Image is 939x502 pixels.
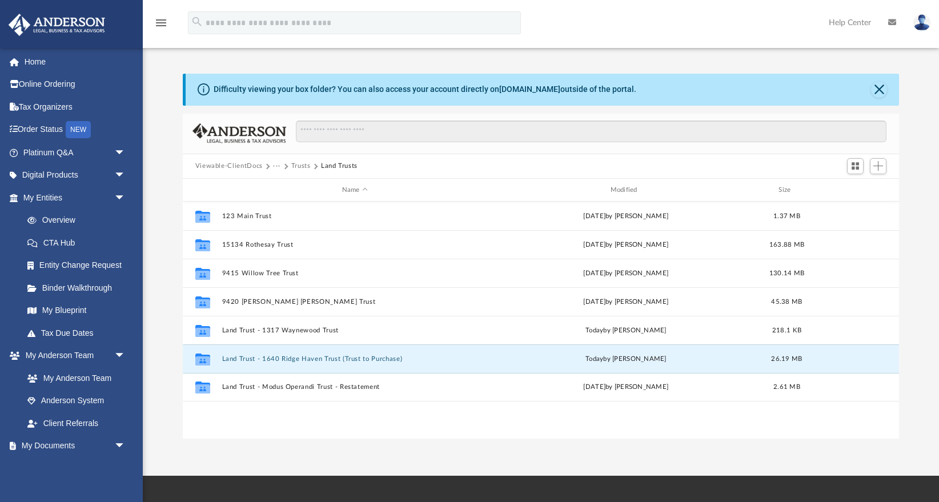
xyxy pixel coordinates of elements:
span: 26.19 MB [771,356,802,362]
img: Anderson Advisors Platinum Portal [5,14,109,36]
div: Size [764,185,809,195]
div: id [814,185,894,195]
button: Viewable-ClientDocs [195,161,263,171]
span: arrow_drop_down [114,164,137,187]
button: 9420 [PERSON_NAME] [PERSON_NAME] Trust [222,298,488,306]
div: id [187,185,216,195]
span: 218.1 KB [772,327,801,334]
a: Platinum Q&Aarrow_drop_down [8,141,143,164]
span: 45.38 MB [771,299,802,305]
i: menu [154,16,168,30]
button: 9415 Willow Tree Trust [222,270,488,277]
a: My Entitiesarrow_drop_down [8,186,143,209]
button: 123 Main Trust [222,212,488,220]
div: by [PERSON_NAME] [493,326,759,336]
span: 163.88 MB [769,242,804,248]
span: today [585,356,603,362]
div: [DATE] by [PERSON_NAME] [493,297,759,307]
a: Tax Due Dates [16,322,143,344]
button: Close [871,82,887,98]
a: Order StatusNEW [8,118,143,142]
div: Difficulty viewing your box folder? You can also access your account directly on outside of the p... [214,83,636,95]
a: CTA Hub [16,231,143,254]
div: [DATE] by [PERSON_NAME] [493,383,759,393]
a: Online Ordering [8,73,143,96]
button: Land Trust - 1317 Waynewood Trust [222,327,488,334]
div: by [PERSON_NAME] [493,354,759,364]
span: 2.61 MB [773,384,800,391]
div: grid [183,202,900,439]
span: 1.37 MB [773,213,800,219]
span: today [585,327,603,334]
a: Box [16,457,131,480]
div: Modified [492,185,759,195]
a: Client Referrals [16,412,137,435]
a: Anderson System [16,389,137,412]
a: My Anderson Team [16,367,131,389]
button: Land Trust - 1640 Ridge Haven Trust (Trust to Purchase) [222,355,488,363]
span: arrow_drop_down [114,344,137,368]
a: menu [154,22,168,30]
a: Entity Change Request [16,254,143,277]
button: 15134 Rothesay Trust [222,241,488,248]
button: ··· [273,161,280,171]
div: [DATE] by [PERSON_NAME] [493,268,759,279]
button: Trusts [291,161,311,171]
a: Binder Walkthrough [16,276,143,299]
a: Home [8,50,143,73]
div: NEW [66,121,91,138]
a: My Documentsarrow_drop_down [8,435,137,457]
i: search [191,15,203,28]
div: [DATE] by [PERSON_NAME] [493,240,759,250]
a: My Anderson Teamarrow_drop_down [8,344,137,367]
input: Search files and folders [296,121,886,142]
button: Switch to Grid View [847,158,864,174]
img: User Pic [913,14,930,31]
button: Add [870,158,887,174]
div: [DATE] by [PERSON_NAME] [493,211,759,222]
a: Overview [16,209,143,232]
span: arrow_drop_down [114,435,137,458]
a: Digital Productsarrow_drop_down [8,164,143,187]
a: Tax Organizers [8,95,143,118]
a: My Blueprint [16,299,137,322]
span: 130.14 MB [769,270,804,276]
div: Name [221,185,487,195]
button: Land Trusts [321,161,358,171]
span: arrow_drop_down [114,141,137,164]
button: Land Trust - Modus Operandi Trust - Restatement [222,384,488,391]
span: arrow_drop_down [114,186,137,210]
a: [DOMAIN_NAME] [499,85,560,94]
